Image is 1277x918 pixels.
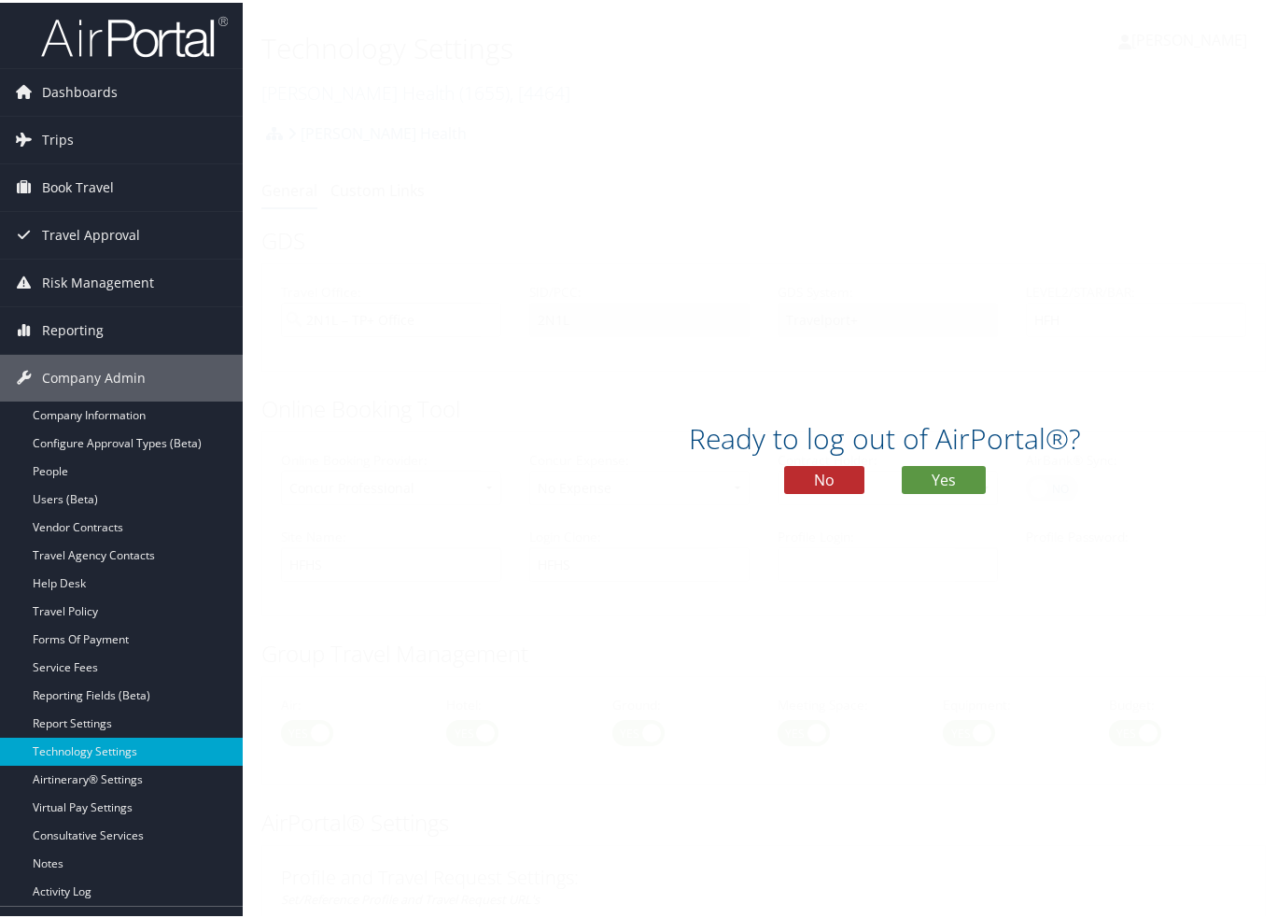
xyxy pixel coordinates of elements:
button: Yes [902,463,986,491]
button: No [784,463,864,491]
span: Company Admin [42,352,146,399]
span: Book Travel [42,162,114,208]
span: Trips [42,114,74,161]
span: Travel Approval [42,209,140,256]
img: airportal-logo.png [41,12,228,56]
span: Risk Management [42,257,154,304]
span: Reporting [42,304,104,351]
span: Dashboards [42,66,118,113]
